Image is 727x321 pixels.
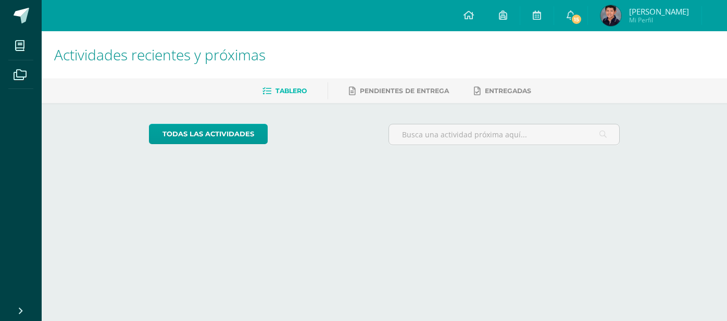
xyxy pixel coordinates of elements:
[149,124,268,144] a: todas las Actividades
[485,87,531,95] span: Entregadas
[600,5,621,26] img: d08d7e9fe379f9b92644ef785ffb9046.png
[262,83,307,99] a: Tablero
[474,83,531,99] a: Entregadas
[629,16,689,24] span: Mi Perfil
[349,83,449,99] a: Pendientes de entrega
[571,14,582,25] span: 15
[54,45,266,65] span: Actividades recientes y próximas
[275,87,307,95] span: Tablero
[389,124,620,145] input: Busca una actividad próxima aquí...
[629,6,689,17] span: [PERSON_NAME]
[360,87,449,95] span: Pendientes de entrega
